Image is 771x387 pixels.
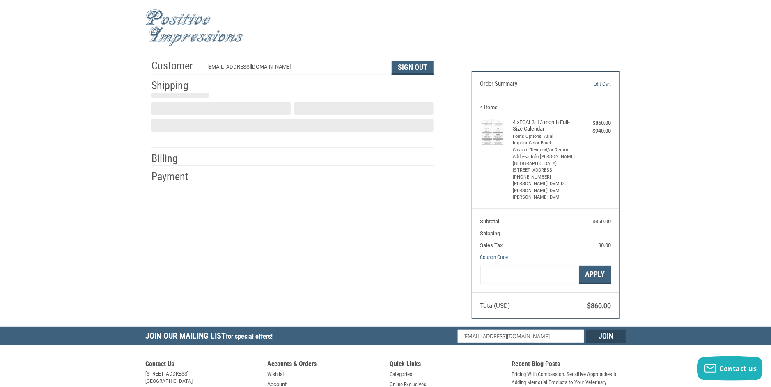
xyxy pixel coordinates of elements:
[267,360,381,370] h5: Accounts & Orders
[569,80,611,88] a: Edit Cart
[720,364,757,373] span: Contact us
[480,266,579,284] input: Gift Certificate or Coupon Code
[480,80,569,88] h3: Order Summary
[697,356,763,381] button: Contact us
[578,127,611,135] div: $940.00
[267,370,284,378] a: Wishlist
[579,266,611,284] button: Apply
[578,119,611,127] div: $860.00
[480,254,508,260] a: Coupon Code
[145,9,244,46] img: Positive Impressions
[513,133,576,140] li: Fonts Options: Arial
[151,152,200,165] h2: Billing
[208,63,384,75] div: [EMAIL_ADDRESS][DOMAIN_NAME]
[145,360,259,370] h5: Contact Us
[587,302,611,310] span: $860.00
[480,302,510,309] span: Total (USD)
[512,360,626,370] h5: Recent Blog Posts
[151,59,200,73] h2: Customer
[480,242,503,248] span: Sales Tax
[593,218,611,224] span: $860.00
[392,61,434,75] button: Sign Out
[226,332,273,340] span: for special offers!
[480,218,500,224] span: Subtotal
[599,242,611,248] span: $0.00
[480,104,611,111] h3: 4 Items
[151,79,200,92] h2: Shipping
[480,230,500,236] span: Shipping
[513,147,576,201] li: Custom Text and/or Return Address Info [PERSON_NAME][GEOGRAPHIC_DATA] [STREET_ADDRESS] [PHONE_NUM...
[390,360,504,370] h5: Quick Links
[513,119,576,133] h4: 4 x FCAL3: 13 month Full-Size Calendar
[390,370,412,378] a: Categories
[513,140,576,147] li: Imprint Color Black
[151,170,200,183] h2: Payment
[608,230,611,236] span: --
[458,330,585,343] input: Email
[145,327,277,348] h5: Join Our Mailing List
[586,330,626,343] input: Join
